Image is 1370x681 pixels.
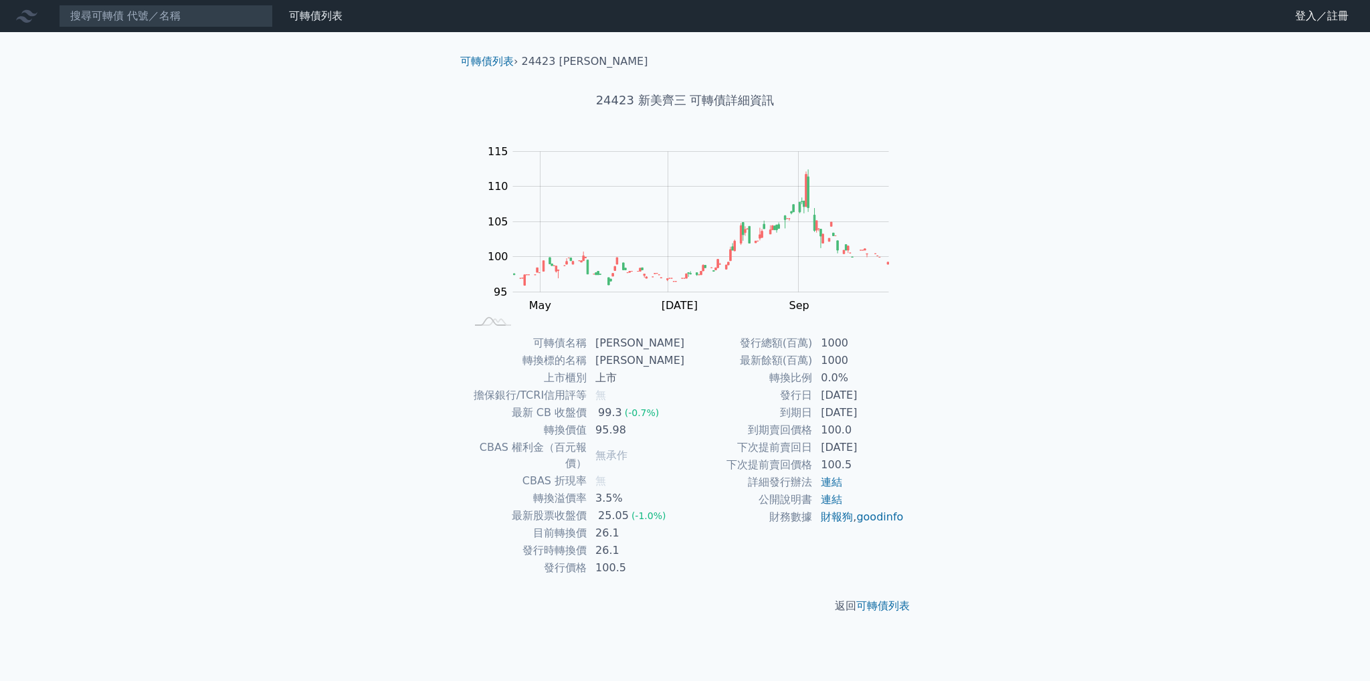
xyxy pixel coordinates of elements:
[466,421,587,439] td: 轉換價值
[466,387,587,404] td: 擔保銀行/TCRI信用評等
[821,476,842,488] a: 連結
[595,389,606,401] span: 無
[466,334,587,352] td: 可轉債名稱
[685,334,813,352] td: 發行總額(百萬)
[587,559,685,577] td: 100.5
[813,404,904,421] td: [DATE]
[813,421,904,439] td: 100.0
[466,439,587,472] td: CBAS 權利金（百元報價）
[529,299,551,312] tspan: May
[813,439,904,456] td: [DATE]
[587,369,685,387] td: 上市
[685,474,813,491] td: 詳細發行辦法
[466,507,587,524] td: 最新股票收盤價
[450,598,920,614] p: 返回
[625,407,660,418] span: (-0.7%)
[466,524,587,542] td: 目前轉換價
[856,510,903,523] a: goodinfo
[813,508,904,526] td: ,
[821,510,853,523] a: 財報狗
[685,387,813,404] td: 發行日
[813,387,904,404] td: [DATE]
[466,559,587,577] td: 發行價格
[289,9,342,22] a: 可轉債列表
[460,54,518,70] li: ›
[587,524,685,542] td: 26.1
[813,369,904,387] td: 0.0%
[595,405,625,421] div: 99.3
[856,599,910,612] a: 可轉債列表
[488,180,508,193] tspan: 110
[522,54,648,70] li: 24423 [PERSON_NAME]
[595,449,627,462] span: 無承作
[813,334,904,352] td: 1000
[59,5,273,27] input: 搜尋可轉債 代號／名稱
[587,490,685,507] td: 3.5%
[595,474,606,487] span: 無
[587,352,685,369] td: [PERSON_NAME]
[488,250,508,263] tspan: 100
[460,55,514,68] a: 可轉債列表
[466,352,587,369] td: 轉換標的名稱
[488,215,508,228] tspan: 105
[587,334,685,352] td: [PERSON_NAME]
[631,510,666,521] span: (-1.0%)
[789,299,809,312] tspan: Sep
[587,542,685,559] td: 26.1
[685,491,813,508] td: 公開說明書
[685,369,813,387] td: 轉換比例
[813,352,904,369] td: 1000
[813,456,904,474] td: 100.5
[821,493,842,506] a: 連結
[685,421,813,439] td: 到期賣回價格
[466,542,587,559] td: 發行時轉換價
[685,439,813,456] td: 下次提前賣回日
[466,490,587,507] td: 轉換溢價率
[685,456,813,474] td: 下次提前賣回價格
[587,421,685,439] td: 95.98
[685,508,813,526] td: 財務數據
[488,145,508,158] tspan: 115
[466,369,587,387] td: 上市櫃別
[466,472,587,490] td: CBAS 折現率
[450,91,920,110] h1: 24423 新美齊三 可轉債詳細資訊
[494,286,507,298] tspan: 95
[595,508,631,524] div: 25.05
[481,145,909,312] g: Chart
[685,352,813,369] td: 最新餘額(百萬)
[685,404,813,421] td: 到期日
[466,404,587,421] td: 最新 CB 收盤價
[1284,5,1359,27] a: 登入／註冊
[662,299,698,312] tspan: [DATE]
